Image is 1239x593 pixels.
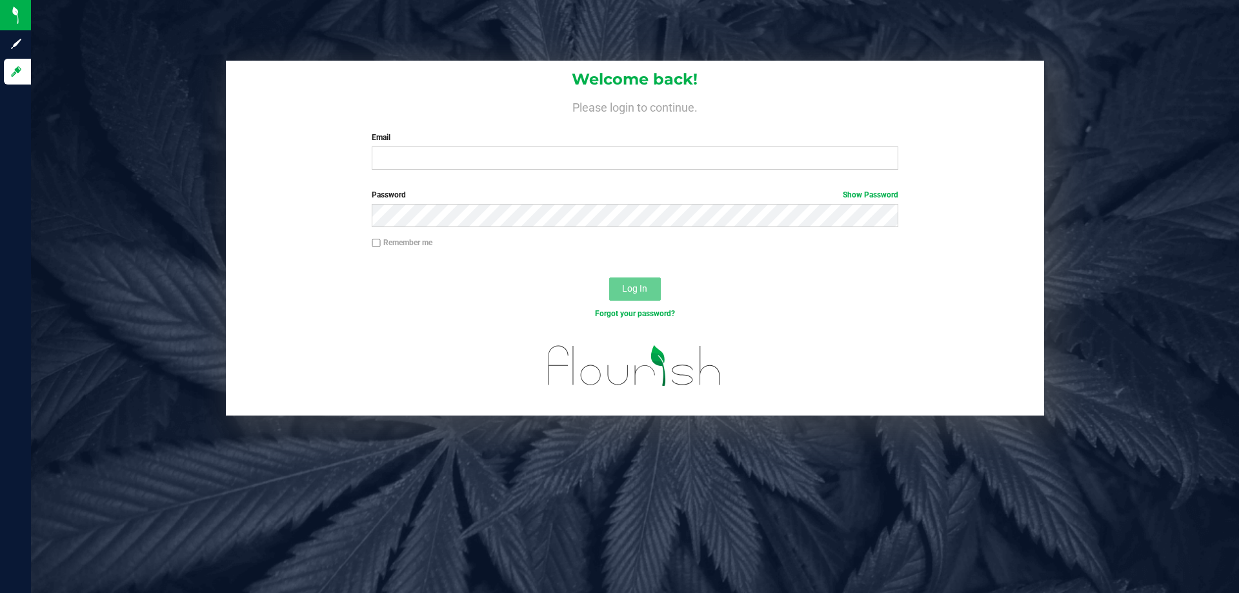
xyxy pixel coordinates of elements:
[372,132,898,143] label: Email
[10,37,23,50] inline-svg: Sign up
[226,98,1044,114] h4: Please login to continue.
[10,65,23,78] inline-svg: Log in
[609,277,661,301] button: Log In
[843,190,898,199] a: Show Password
[622,283,647,294] span: Log In
[226,71,1044,88] h1: Welcome back!
[532,333,737,399] img: flourish_logo.svg
[595,309,675,318] a: Forgot your password?
[372,239,381,248] input: Remember me
[372,190,406,199] span: Password
[372,237,432,248] label: Remember me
